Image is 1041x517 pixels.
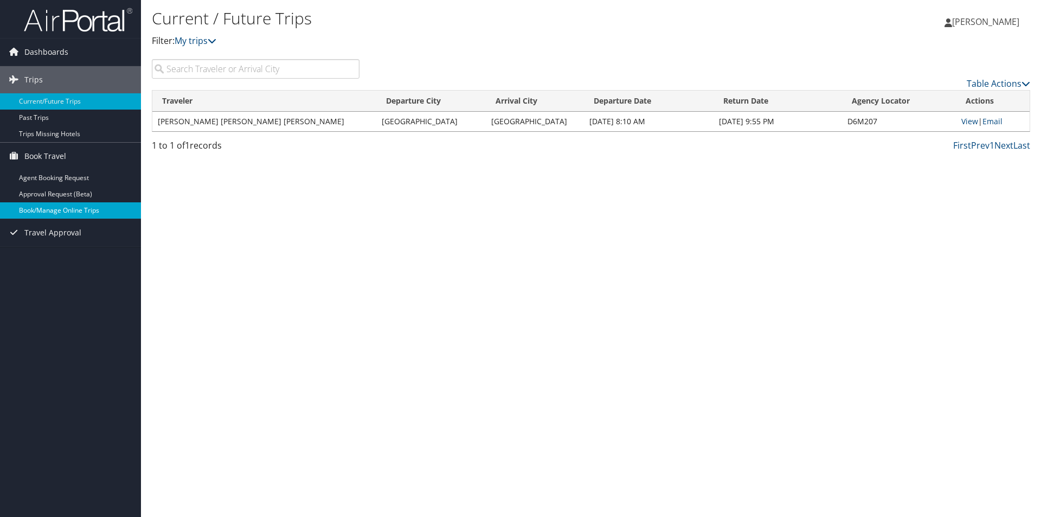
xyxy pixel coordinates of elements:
[994,139,1013,151] a: Next
[842,112,956,131] td: D6M207
[956,91,1030,112] th: Actions
[989,139,994,151] a: 1
[152,34,737,48] p: Filter:
[714,112,842,131] td: [DATE] 9:55 PM
[584,91,713,112] th: Departure Date: activate to sort column descending
[486,91,584,112] th: Arrival City: activate to sort column ascending
[486,112,584,131] td: [GEOGRAPHIC_DATA]
[152,112,376,131] td: [PERSON_NAME] [PERSON_NAME] [PERSON_NAME]
[185,139,190,151] span: 1
[953,139,971,151] a: First
[714,91,842,112] th: Return Date: activate to sort column ascending
[152,91,376,112] th: Traveler: activate to sort column ascending
[842,91,956,112] th: Agency Locator: activate to sort column ascending
[956,112,1030,131] td: |
[24,39,68,66] span: Dashboards
[584,112,713,131] td: [DATE] 8:10 AM
[175,35,216,47] a: My trips
[967,78,1030,90] a: Table Actions
[376,112,486,131] td: [GEOGRAPHIC_DATA]
[944,5,1030,38] a: [PERSON_NAME]
[152,139,359,157] div: 1 to 1 of records
[24,7,132,33] img: airportal-logo.png
[152,59,359,79] input: Search Traveler or Arrival City
[152,7,737,30] h1: Current / Future Trips
[24,219,81,246] span: Travel Approval
[971,139,989,151] a: Prev
[1013,139,1030,151] a: Last
[24,143,66,170] span: Book Travel
[961,116,978,126] a: View
[982,116,1003,126] a: Email
[952,16,1019,28] span: [PERSON_NAME]
[24,66,43,93] span: Trips
[376,91,486,112] th: Departure City: activate to sort column ascending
